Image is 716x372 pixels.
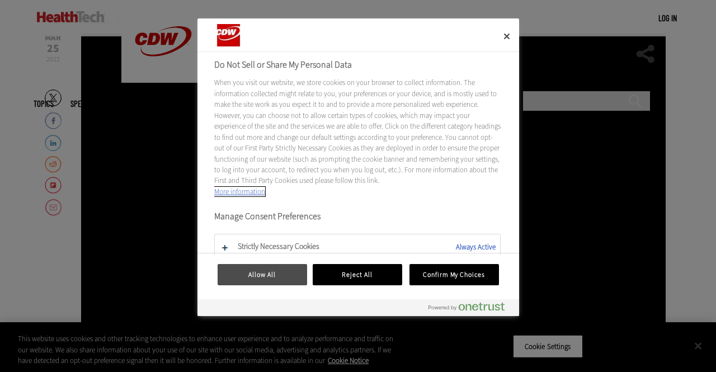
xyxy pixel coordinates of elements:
div: When you visit our website, we store cookies on your browser to collect information. The informat... [214,77,501,197]
div: Company Logo [214,24,281,46]
button: Close [494,24,519,49]
div: Preference center [197,18,519,316]
button: Reject All [313,264,402,285]
img: Powered by OneTrust Opens in a new Tab [428,302,505,311]
h3: Manage Consent Preferences [214,211,501,228]
button: Confirm My Choices [409,264,499,285]
button: Allow All [218,264,307,285]
h2: Do Not Sell or Share My Personal Data [214,58,501,72]
div: Do Not Sell or Share My Personal Data [197,18,519,316]
img: Company Logo [214,24,268,46]
a: More information about your privacy, opens in a new tab [214,187,265,196]
a: Powered by OneTrust Opens in a new Tab [428,302,514,316]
